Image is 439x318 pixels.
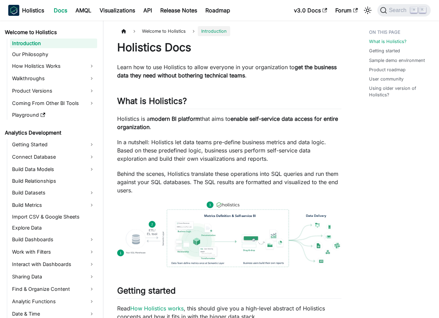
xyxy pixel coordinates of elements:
a: Getting Started [10,139,97,150]
a: Build Dashboards [10,234,97,245]
a: Build Datasets [10,187,97,198]
p: Behind the scenes, Holistics translate these operations into SQL queries and run them against you... [117,170,341,194]
a: API [139,5,156,16]
b: Holistics [22,6,44,14]
a: Build Relationships [10,176,97,186]
a: Build Metrics [10,200,97,211]
a: Sample demo environment [369,57,425,64]
span: Introduction [198,26,230,36]
a: Welcome to Holistics [3,28,97,37]
a: Find & Organize Content [10,284,97,295]
a: Release Notes [156,5,201,16]
a: Connect Database [10,151,97,162]
nav: Breadcrumbs [117,26,341,36]
a: How Holistics Works [10,61,97,72]
a: Work with Filters [10,246,97,257]
a: Visualizations [95,5,139,16]
button: Switch between dark and light mode (currently light mode) [362,5,373,16]
a: Docs [50,5,71,16]
a: Product roadmap [369,66,406,73]
a: Playground [10,110,97,120]
p: In a nutshell: Holistics let data teams pre-define business metrics and data logic. Based on thes... [117,138,341,163]
a: Build Data Models [10,164,97,175]
a: Introduction [10,39,97,48]
a: What is Holistics? [369,38,407,45]
a: Interact with Dashboards [10,259,97,270]
strong: modern BI platform [150,115,200,122]
h1: Holistics Docs [117,41,341,54]
a: v3.0 Docs [290,5,331,16]
a: AMQL [71,5,95,16]
a: Home page [117,26,130,36]
a: Product Versions [10,85,97,96]
a: Sharing Data [10,271,97,282]
h2: What is Holistics? [117,96,341,109]
p: Learn how to use Holistics to allow everyone in your organization to . [117,63,341,79]
img: How Holistics fits in your Data Stack [117,201,341,267]
a: Coming From Other BI Tools [10,98,97,109]
span: Welcome to Holistics [139,26,189,36]
a: Walkthroughs [10,73,97,84]
a: How Holistics works [130,305,184,312]
a: Forum [331,5,362,16]
kbd: K [419,7,426,13]
a: Explore Data [10,223,97,233]
a: Analytic Functions [10,296,97,307]
p: Holistics is a that aims to . [117,115,341,131]
span: Search [387,7,411,13]
a: Getting started [369,47,400,54]
kbd: ⌘ [410,7,417,13]
a: Analytics Development [3,128,97,138]
button: Search (Command+K) [377,4,431,17]
a: Import CSV & Google Sheets [10,212,97,222]
a: Using older version of Holistics? [369,85,428,98]
a: User community [369,76,404,82]
h2: Getting started [117,286,341,299]
a: Our Philosophy [10,50,97,59]
a: Roadmap [201,5,234,16]
a: HolisticsHolistics [8,5,44,16]
img: Holistics [8,5,19,16]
